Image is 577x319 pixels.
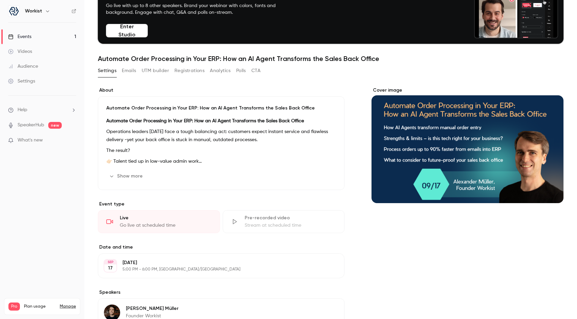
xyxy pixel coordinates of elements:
button: Registrations [174,65,204,76]
span: Help [18,106,27,114]
span: What's new [18,137,43,144]
button: Enter Studio [106,24,148,37]
label: Speakers [98,289,345,296]
p: 17 [108,265,113,272]
h1: Automate Order Processing in Your ERP: How an AI Agent Transforms the Sales Back Office [98,55,564,63]
li: help-dropdown-opener [8,106,76,114]
div: LiveGo live at scheduled time [98,210,220,233]
button: Settings [98,65,116,76]
span: Plan usage [24,304,56,309]
p: 5:00 PM - 6:00 PM, [GEOGRAPHIC_DATA]/[GEOGRAPHIC_DATA] [122,267,309,272]
p: Operations leaders [DATE] face a tough balancing act: customers expect instant service and flawle... [106,128,336,144]
button: Polls [236,65,246,76]
button: CTA [251,65,260,76]
strong: Automate Order Processing in Your ERP: How an AI Agent Transforms the Sales Back Office [106,119,304,123]
section: Cover image [372,87,564,203]
span: new [48,122,62,129]
div: Pre-recorded videoStream at scheduled time [223,210,345,233]
p: [DATE] [122,259,309,266]
label: Cover image [372,87,564,94]
p: Go live with up to 8 other speakers. Brand your webinar with colors, fonts and background. Engage... [106,2,292,16]
p: 👉🏻 Talent tied up in low-value admin work [106,157,336,165]
button: Emails [122,65,136,76]
div: Videos [8,48,32,55]
div: SEP [104,260,116,264]
div: Pre-recorded video [245,215,336,221]
button: UTM builder [142,65,169,76]
p: [PERSON_NAME] Müller [126,305,178,312]
p: Automate Order Processing in Your ERP: How an AI Agent Transforms the Sales Back Office [106,105,336,111]
div: Go live at scheduled time [120,222,212,229]
a: SpeakerHub [18,122,44,129]
img: Workist [8,6,19,17]
p: Event type [98,201,345,208]
h6: Workist [25,8,42,14]
p: The result? [106,147,336,155]
label: About [98,87,345,94]
button: Analytics [210,65,231,76]
div: Stream at scheduled time [245,222,336,229]
div: Live [120,215,212,221]
label: Date and time [98,244,345,251]
iframe: Noticeable Trigger [68,137,76,143]
span: Pro [8,302,20,311]
button: Show more [106,171,147,182]
div: Audience [8,63,38,70]
div: Events [8,33,31,40]
a: Manage [60,304,76,309]
div: Settings [8,78,35,85]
